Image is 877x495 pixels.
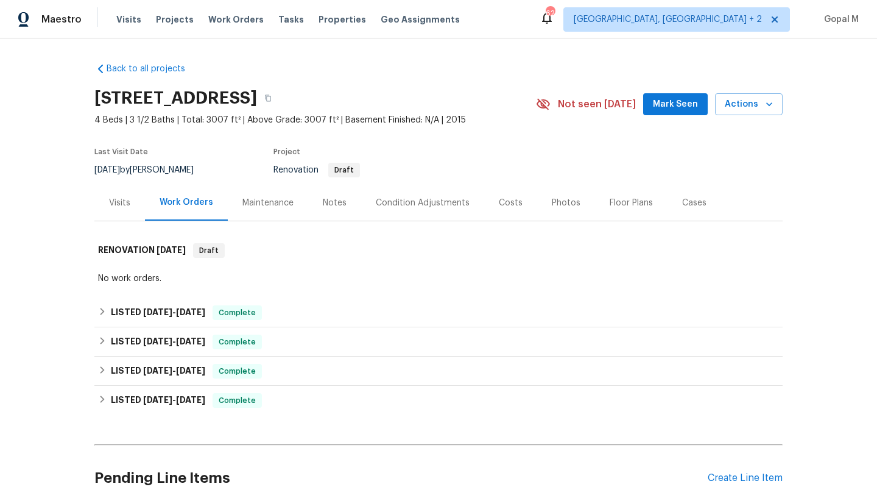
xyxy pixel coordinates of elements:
div: Work Orders [160,196,213,208]
div: Condition Adjustments [376,197,470,209]
div: LISTED [DATE]-[DATE]Complete [94,386,783,415]
span: [DATE] [143,396,172,404]
span: 4 Beds | 3 1/2 Baths | Total: 3007 ft² | Above Grade: 3007 ft² | Basement Finished: N/A | 2015 [94,114,536,126]
span: Geo Assignments [381,13,460,26]
div: LISTED [DATE]-[DATE]Complete [94,327,783,357]
span: Complete [214,394,261,407]
span: Mark Seen [653,97,698,112]
span: Complete [214,307,261,319]
span: [DATE] [94,166,120,174]
h6: LISTED [111,305,205,320]
h6: LISTED [111,364,205,379]
div: Costs [499,197,523,209]
span: [DATE] [176,396,205,404]
span: Work Orders [208,13,264,26]
span: - [143,308,205,316]
div: Create Line Item [708,472,783,484]
span: [DATE] [176,337,205,346]
div: LISTED [DATE]-[DATE]Complete [94,298,783,327]
button: Copy Address [257,87,279,109]
span: [DATE] [176,366,205,375]
span: Projects [156,13,194,26]
div: 62 [546,7,554,20]
span: Gopal M [819,13,859,26]
div: No work orders. [98,272,779,285]
span: [DATE] [157,246,186,254]
div: by [PERSON_NAME] [94,163,208,177]
span: [DATE] [143,337,172,346]
span: [DATE] [143,366,172,375]
span: Complete [214,336,261,348]
span: Project [273,148,300,155]
button: Mark Seen [643,93,708,116]
div: RENOVATION [DATE]Draft [94,231,783,270]
span: [DATE] [143,308,172,316]
h6: LISTED [111,335,205,349]
span: Tasks [278,15,304,24]
span: - [143,337,205,346]
h6: RENOVATION [98,243,186,258]
div: Floor Plans [610,197,653,209]
span: - [143,396,205,404]
span: Properties [319,13,366,26]
h2: [STREET_ADDRESS] [94,92,257,104]
div: Visits [109,197,130,209]
span: Draft [329,166,359,174]
span: [GEOGRAPHIC_DATA], [GEOGRAPHIC_DATA] + 2 [574,13,762,26]
span: Renovation [273,166,360,174]
span: Actions [725,97,773,112]
div: Photos [552,197,580,209]
a: Back to all projects [94,63,211,75]
div: Notes [323,197,347,209]
span: - [143,366,205,375]
span: [DATE] [176,308,205,316]
span: Not seen [DATE] [558,98,636,110]
button: Actions [715,93,783,116]
span: Visits [116,13,141,26]
div: LISTED [DATE]-[DATE]Complete [94,357,783,386]
span: Draft [194,244,224,257]
span: Maestro [41,13,82,26]
div: Cases [682,197,706,209]
div: Maintenance [242,197,294,209]
span: Complete [214,365,261,377]
h6: LISTED [111,393,205,408]
span: Last Visit Date [94,148,148,155]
